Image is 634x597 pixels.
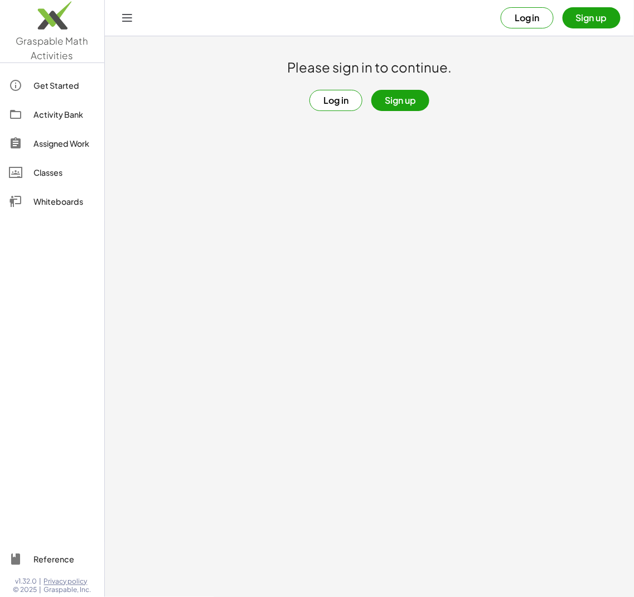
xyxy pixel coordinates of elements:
button: Toggle navigation [118,9,136,27]
span: Graspable Math Activities [16,35,89,61]
a: Activity Bank [4,101,100,128]
a: Classes [4,159,100,186]
button: Sign up [563,7,621,28]
a: Whiteboards [4,188,100,215]
button: Sign up [371,90,429,111]
button: Log in [309,90,362,111]
span: Graspable, Inc. [44,586,91,595]
span: v1.32.0 [16,577,37,586]
span: | [40,577,42,586]
div: Get Started [33,79,95,92]
a: Privacy policy [44,577,91,586]
a: Reference [4,546,100,573]
div: Whiteboards [33,195,95,208]
div: Reference [33,553,95,566]
span: | [40,586,42,595]
button: Log in [501,7,554,28]
a: Assigned Work [4,130,100,157]
div: Assigned Work [33,137,95,150]
h1: Please sign in to continue. [287,59,452,76]
div: Activity Bank [33,108,95,121]
div: Classes [33,166,95,179]
a: Get Started [4,72,100,99]
span: © 2025 [13,586,37,595]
